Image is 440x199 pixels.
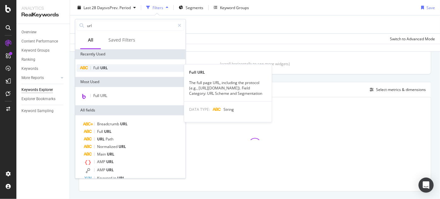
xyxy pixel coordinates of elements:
div: Overview [21,29,37,36]
div: Explorer Bookmarks [21,96,55,102]
div: Recently Used [75,49,186,59]
span: URL [106,159,114,164]
div: Select metrics & dimensions [376,87,426,92]
button: Last 28 DaysvsPrev. Period [75,3,138,13]
div: All [88,37,93,43]
div: RealKeywords [21,11,65,19]
a: Explorer Bookmarks [21,96,65,102]
div: Analytics [21,5,65,11]
span: Keyword [97,175,113,181]
div: The full page URL, including the protocol (e.g., [URL][DOMAIN_NAME]). Field Category: URL Scheme ... [184,80,272,96]
span: Last 28 Days [84,5,106,10]
span: AMP [97,167,106,173]
div: Open Intercom Messenger [419,178,434,193]
a: Ranking [21,56,65,63]
a: Overview [21,29,65,36]
button: Keyword Groups [211,3,252,13]
a: Keyword Groups [21,47,65,54]
span: DATA TYPE: [189,106,210,112]
button: Segments [176,3,206,13]
span: Full [93,65,100,71]
span: Main [97,151,107,157]
div: Keywords [21,65,38,72]
div: Filters [153,5,163,10]
div: (scroll horizontally to see more widgets) [87,61,423,66]
input: Search by field name [86,21,175,30]
span: in [113,175,117,181]
span: Segments [186,5,203,10]
button: Save [419,3,435,13]
a: Keywords Explorer [21,87,65,93]
div: Keyword Sampling [21,108,54,114]
span: URL [97,136,106,142]
div: All fields [75,105,186,115]
span: URL [107,151,114,157]
span: Path [106,136,113,142]
div: Saved Filters [108,37,135,43]
span: URL [100,65,108,71]
div: Keyword Groups [220,5,249,10]
a: More Reports [21,75,59,81]
span: Normalized [97,144,119,149]
div: Switch to Advanced Mode [390,36,435,41]
a: Keywords [21,65,65,72]
a: Keyword Sampling [21,108,65,114]
div: Keywords Explorer [21,87,53,93]
span: URL [106,167,114,173]
span: AMP [97,159,106,164]
div: Keyword Groups [21,47,49,54]
div: More Reports [21,75,44,81]
a: Content Performance [21,38,65,45]
span: URL [119,144,126,149]
div: Most Used [75,77,186,87]
div: Save [426,5,435,10]
button: Switch to Advanced Mode [387,34,435,44]
span: Full [97,129,104,134]
span: URL [120,121,128,127]
span: URL [117,175,125,181]
button: Filters [144,3,171,13]
button: Select metrics & dimensions [367,86,426,94]
div: Ranking [21,56,35,63]
div: Full URL [184,70,272,75]
span: URL [104,129,112,134]
span: vs Prev. Period [106,5,131,10]
div: Content Performance [21,38,58,45]
span: Full URL [93,93,107,98]
span: String [223,106,234,112]
span: Breadcrumb [97,121,120,127]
